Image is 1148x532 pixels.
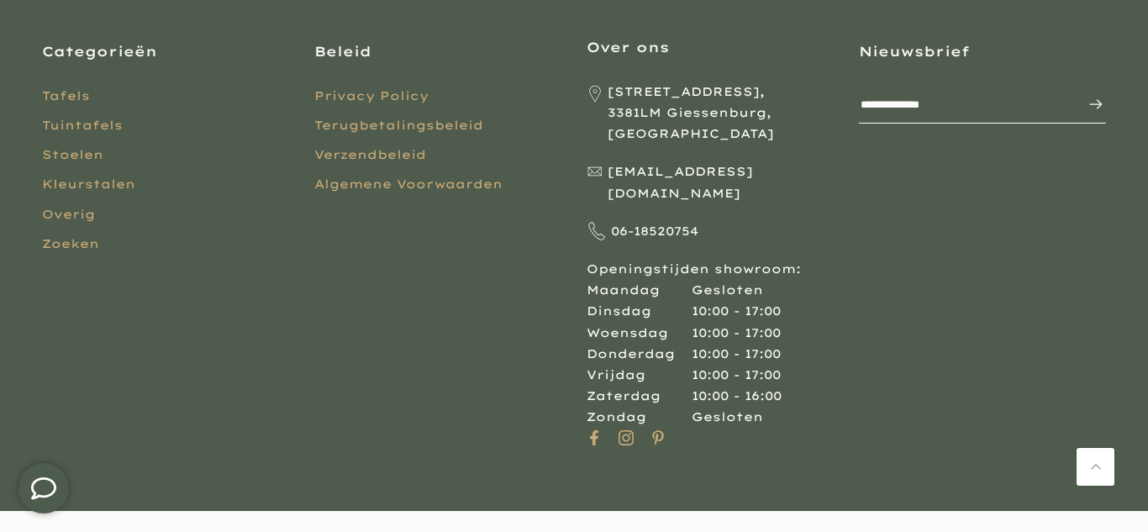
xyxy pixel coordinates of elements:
a: Tuintafels [42,118,123,133]
a: Algemene Voorwaarden [314,176,503,192]
div: Gesloten [692,280,763,301]
div: Maandag [587,280,692,301]
h3: Beleid [314,42,561,61]
div: 10:00 - 16:00 [692,386,782,407]
a: Verzendbeleid [314,147,426,162]
div: Dinsdag [587,301,692,322]
a: Zoeken [42,236,99,251]
a: Volg op Pinterest [650,428,666,448]
a: Kleurstalen [42,176,135,192]
span: 06-18520754 [611,221,698,242]
a: Overig [42,207,95,222]
div: Woensdag [587,323,692,344]
a: Privacy Policy [314,88,429,103]
div: 10:00 - 17:00 [692,323,781,344]
div: 10:00 - 17:00 [692,301,781,322]
a: Terug naar boven [1077,448,1114,486]
span: [EMAIL_ADDRESS][DOMAIN_NAME] [608,161,834,203]
button: Inschrijven [1071,87,1104,121]
a: Terugbetalingsbeleid [314,118,483,133]
span: [STREET_ADDRESS], 3381LM Giessenburg, [GEOGRAPHIC_DATA] [608,82,834,145]
div: Donderdag [587,344,692,365]
a: Volg op Facebook [587,428,602,448]
span: Inschrijven [1071,94,1104,114]
div: Zaterdag [587,386,692,407]
div: 10:00 - 17:00 [692,365,781,386]
h3: Over ons [587,38,834,56]
h3: Nieuwsbrief [859,42,1106,61]
div: Gesloten [692,407,763,428]
div: Vrijdag [587,365,692,386]
a: Stoelen [42,147,103,162]
div: Openingstijden showroom: [587,82,834,429]
a: Volg op Instagram [619,428,634,448]
iframe: toggle-frame [2,446,86,530]
div: Zondag [587,407,692,428]
h3: Categorieën [42,42,289,61]
div: 10:00 - 17:00 [692,344,781,365]
a: Tafels [42,88,90,103]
